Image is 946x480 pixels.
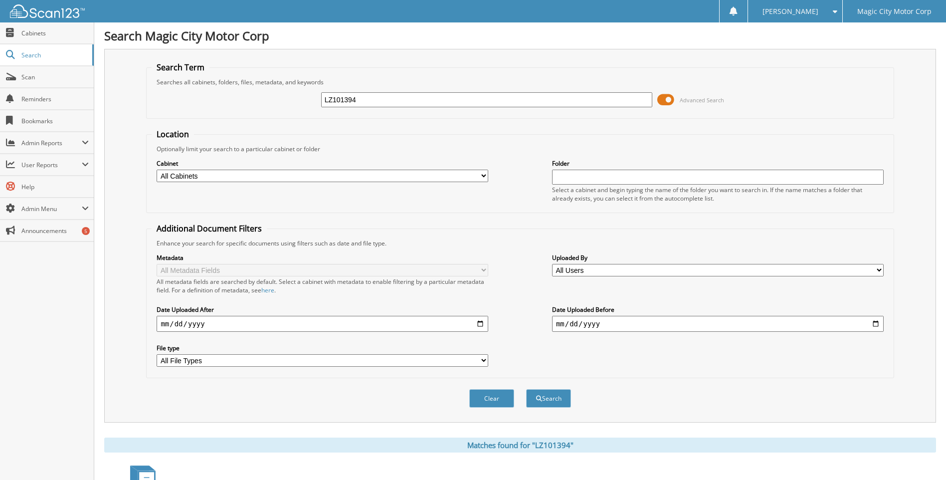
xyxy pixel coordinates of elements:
div: Select a cabinet and begin typing the name of the folder you want to search in. If the name match... [552,186,884,203]
span: Magic City Motor Corp [857,8,932,14]
div: Matches found for "LZ101394" [104,438,936,453]
label: Folder [552,159,884,168]
div: 5 [82,227,90,235]
div: Optionally limit your search to a particular cabinet or folder [152,145,888,153]
span: Reminders [21,95,89,103]
button: Clear [469,389,514,408]
span: Cabinets [21,29,89,37]
span: Bookmarks [21,117,89,125]
span: Scan [21,73,89,81]
label: Metadata [157,253,488,262]
div: Enhance your search for specific documents using filters such as date and file type. [152,239,888,247]
div: All metadata fields are searched by default. Select a cabinet with metadata to enable filtering b... [157,277,488,294]
label: Cabinet [157,159,488,168]
label: Date Uploaded Before [552,305,884,314]
span: Advanced Search [680,96,724,104]
span: User Reports [21,161,82,169]
img: scan123-logo-white.svg [10,4,85,18]
h1: Search Magic City Motor Corp [104,27,936,44]
span: [PERSON_NAME] [762,8,818,14]
span: Search [21,51,87,59]
a: here [261,286,274,294]
label: Date Uploaded After [157,305,488,314]
span: Admin Menu [21,205,82,213]
button: Search [526,389,571,408]
span: Announcements [21,227,89,235]
input: start [157,316,488,332]
legend: Search Term [152,62,209,73]
input: end [552,316,884,332]
legend: Location [152,129,194,140]
span: Admin Reports [21,139,82,147]
span: Help [21,183,89,191]
label: Uploaded By [552,253,884,262]
div: Searches all cabinets, folders, files, metadata, and keywords [152,78,888,86]
legend: Additional Document Filters [152,223,267,234]
label: File type [157,344,488,352]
